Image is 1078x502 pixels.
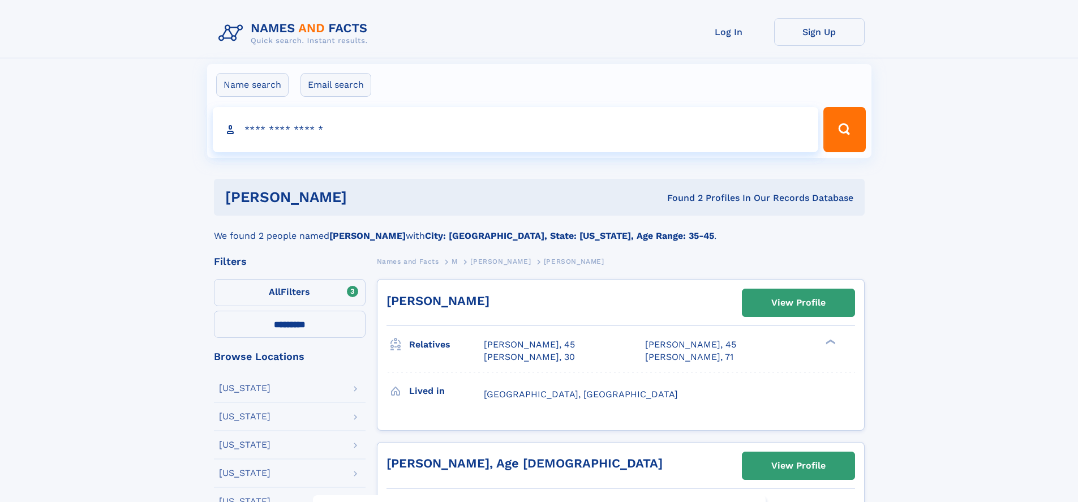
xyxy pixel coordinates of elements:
[386,294,489,308] a: [PERSON_NAME]
[452,258,458,265] span: M
[214,351,366,362] div: Browse Locations
[329,230,406,241] b: [PERSON_NAME]
[214,256,366,267] div: Filters
[214,279,366,306] label: Filters
[452,254,458,268] a: M
[771,453,826,479] div: View Profile
[213,107,819,152] input: search input
[216,73,289,97] label: Name search
[214,18,377,49] img: Logo Names and Facts
[484,338,575,351] a: [PERSON_NAME], 45
[742,289,854,316] a: View Profile
[219,384,270,393] div: [US_STATE]
[409,381,484,401] h3: Lived in
[484,351,575,363] a: [PERSON_NAME], 30
[774,18,865,46] a: Sign Up
[425,230,714,241] b: City: [GEOGRAPHIC_DATA], State: [US_STATE], Age Range: 35-45
[470,258,531,265] span: [PERSON_NAME]
[742,452,854,479] a: View Profile
[219,412,270,421] div: [US_STATE]
[544,258,604,265] span: [PERSON_NAME]
[645,351,733,363] a: [PERSON_NAME], 71
[484,389,678,400] span: [GEOGRAPHIC_DATA], [GEOGRAPHIC_DATA]
[219,440,270,449] div: [US_STATE]
[409,335,484,354] h3: Relatives
[377,254,439,268] a: Names and Facts
[214,216,865,243] div: We found 2 people named with .
[386,456,663,470] a: [PERSON_NAME], Age [DEMOGRAPHIC_DATA]
[823,338,836,346] div: ❯
[684,18,774,46] a: Log In
[225,190,507,204] h1: [PERSON_NAME]
[507,192,853,204] div: Found 2 Profiles In Our Records Database
[771,290,826,316] div: View Profile
[470,254,531,268] a: [PERSON_NAME]
[269,286,281,297] span: All
[823,107,865,152] button: Search Button
[300,73,371,97] label: Email search
[645,338,736,351] a: [PERSON_NAME], 45
[219,469,270,478] div: [US_STATE]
